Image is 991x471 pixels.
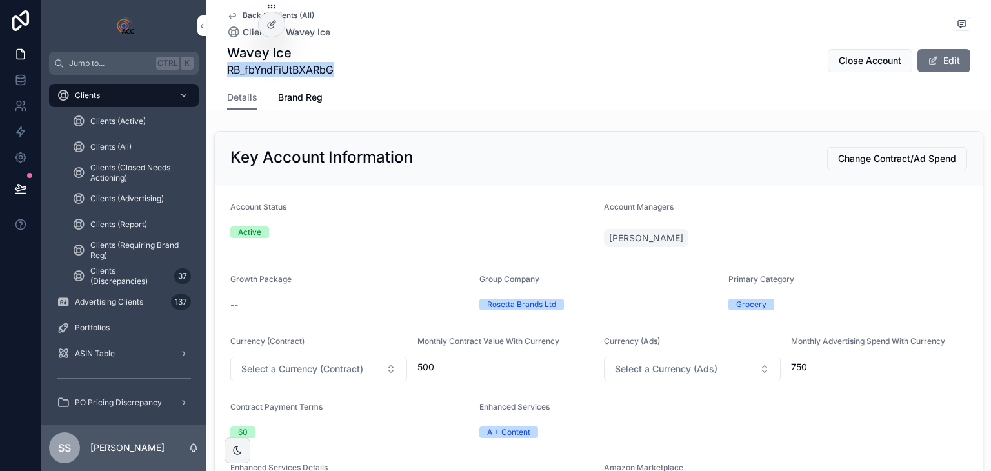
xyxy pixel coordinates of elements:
[238,426,248,438] div: 60
[90,441,165,454] p: [PERSON_NAME]
[49,52,199,75] button: Jump to...CtrlK
[49,290,199,314] a: Advertising Clients137
[728,274,794,284] span: Primary Category
[49,342,199,365] a: ASIN Table
[65,161,199,185] a: Clients (Closed Needs Actioning)
[417,336,559,346] span: Monthly Contract Value With Currency
[487,299,556,310] div: Rosetta Brands Ltd
[174,268,191,284] div: 37
[243,10,314,21] span: Back to Clients (All)
[182,58,192,68] span: K
[230,202,286,212] span: Account Status
[69,58,151,68] span: Jump to...
[90,116,146,126] span: Clients (Active)
[278,86,323,112] a: Brand Reg
[227,26,273,39] a: Clients
[49,84,199,107] a: Clients
[243,26,273,39] span: Clients
[286,26,330,39] a: Wavey Ice
[65,213,199,236] a: Clients (Report)
[230,336,305,346] span: Currency (Contract)
[230,274,292,284] span: Growth Package
[609,232,683,245] span: [PERSON_NAME]
[791,361,968,374] span: 750
[230,357,407,381] button: Select Button
[65,265,199,288] a: Clients (Discrepancies)37
[75,90,100,101] span: Clients
[65,239,199,262] a: Clients (Requiring Brand Reg)
[230,147,413,168] h2: Key Account Information
[479,402,550,412] span: Enhanced Services
[65,187,199,210] a: Clients (Advertising)
[41,75,206,425] div: scrollable content
[604,336,660,346] span: Currency (Ads)
[604,357,781,381] button: Select Button
[791,336,945,346] span: Monthly Advertising Spend With Currency
[604,202,674,212] span: Account Managers
[90,194,164,204] span: Clients (Advertising)
[75,397,162,408] span: PO Pricing Discrepancy
[49,391,199,414] a: PO Pricing Discrepancy
[241,363,363,376] span: Select a Currency (Contract)
[90,219,147,230] span: Clients (Report)
[917,49,970,72] button: Edit
[156,57,179,70] span: Ctrl
[736,299,766,310] div: Grocery
[227,91,257,104] span: Details
[75,297,143,307] span: Advertising Clients
[227,86,257,110] a: Details
[90,266,169,286] span: Clients (Discrepancies)
[479,274,539,284] span: Group Company
[227,62,334,77] span: RB_fbYndFiUtBXARbG
[230,402,323,412] span: Contract Payment Terms
[90,240,186,261] span: Clients (Requiring Brand Reg)
[75,323,110,333] span: Portfolios
[65,110,199,133] a: Clients (Active)
[227,44,334,62] h1: Wavey Ice
[487,426,530,438] div: A + Content
[230,299,238,312] span: --
[615,363,717,376] span: Select a Currency (Ads)
[838,152,956,165] span: Change Contract/Ad Spend
[827,147,967,170] button: Change Contract/Ad Spend
[49,316,199,339] a: Portfolios
[58,440,71,456] span: SS
[238,226,261,238] div: Active
[278,91,323,104] span: Brand Reg
[839,54,901,67] span: Close Account
[227,10,314,21] a: Back to Clients (All)
[90,163,186,183] span: Clients (Closed Needs Actioning)
[604,229,688,247] a: [PERSON_NAME]
[75,348,115,359] span: ASIN Table
[171,294,191,310] div: 137
[90,142,132,152] span: Clients (All)
[65,135,199,159] a: Clients (All)
[114,15,134,36] img: App logo
[417,361,594,374] span: 500
[828,49,912,72] button: Close Account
